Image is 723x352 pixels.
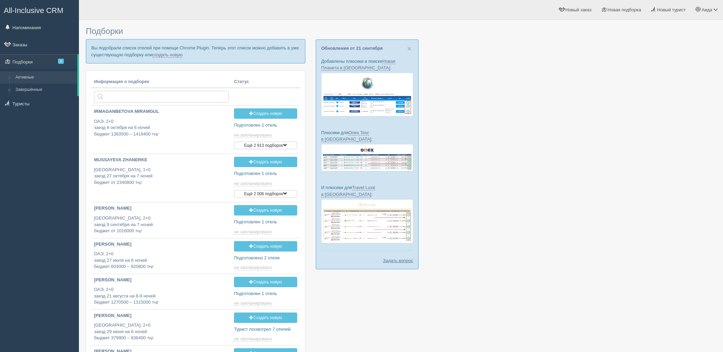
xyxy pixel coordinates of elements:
[607,7,641,12] span: Новая подборка
[407,45,411,52] button: Close
[234,157,297,167] a: Создать новую
[321,58,413,71] p: Добавлены плюсики в поиске :
[94,277,229,283] p: [PERSON_NAME]
[94,157,229,163] p: MUSSAYEVA ZHANERKE
[565,7,592,12] span: Новый заказ
[94,118,229,138] p: ОАЭ, 2+0 заезд 8 октября на 6 ночей бюджет 1383500 – 1419400 тңг
[12,84,77,96] a: Завершённые
[91,310,231,344] a: [PERSON_NAME] [GEOGRAPHIC_DATA], 2+0заезд 29 июня на 6 ночейбюджет 379900 – 636400 тңг
[234,265,273,270] a: не запланировано
[86,26,123,36] span: Подборки
[91,76,231,88] th: Информация о подборке
[407,45,411,52] span: ×
[234,313,297,323] a: Создать новую
[234,171,297,177] p: Подготовлен 1 отель
[234,301,272,306] span: не запланировано
[234,205,297,215] a: Создать новую
[91,106,231,143] a: IRMAGANBETOVA MIRAMGUL ОАЭ, 2+0заезд 8 октября на 6 ночейбюджет 1383500 – 1419400 тңг
[234,265,272,270] span: не запланировано
[234,122,297,129] p: Подготовлен 1 отель
[321,46,383,51] a: Обновления от 21 сентября
[321,144,413,171] img: onex-tour-proposal-crm-for-travel-agency.png
[94,251,229,270] p: ОАЭ, 2+0 заезд 27 июля на 6 ночей бюджет 603000 – 620800 тңг
[234,255,297,261] p: Подготовлено 2 отеля
[234,108,297,119] a: Создать новую
[234,291,297,297] p: Подготовлен 1 отель
[321,199,413,244] img: travel-luxe-%D0%BF%D0%BE%D0%B4%D0%B1%D0%BE%D1%80%D0%BA%D0%B0-%D1%81%D1%80%D0%BC-%D0%B4%D0%BB%D1%8...
[234,181,273,186] a: не запланировано
[321,129,413,142] p: Плюсики для :
[91,238,231,273] a: [PERSON_NAME] ОАЭ, 2+0заезд 27 июля на 6 ночейбюджет 603000 – 620800 тңг
[234,190,297,198] button: Ещё 2 006 подборок
[4,6,63,15] span: All-Inclusive CRM
[94,108,229,115] p: IRMAGANBETOVA MIRAMGUL
[91,154,231,191] a: MUSSAYEVA ZHANERKE [GEOGRAPHIC_DATA], 1+0заезд 27 октября на 7 ночейбюджет от 2340800 тңг
[231,76,300,88] th: Статус
[234,229,273,235] a: не запланировано
[234,181,272,186] span: не запланировано
[94,241,229,248] p: [PERSON_NAME]
[94,313,229,319] p: [PERSON_NAME]
[234,229,272,235] span: не запланировано
[234,241,297,251] a: Создать новую
[12,71,77,84] a: Активные
[321,184,413,197] p: И плюсики для :
[234,326,297,333] p: Турист посмотрел 7 отелей
[94,215,229,234] p: [GEOGRAPHIC_DATA], 2+0 заезд 9 сентября на 7 ночей бюджет от 1016000 тңг
[94,205,229,212] p: [PERSON_NAME]
[91,274,231,309] a: [PERSON_NAME] ОАЭ, 2+0заезд 21 августа на 8-9 ночейбюджет 1270500 – 1315000 тңг
[94,322,229,341] p: [GEOGRAPHIC_DATA], 2+0 заезд 29 июня на 6 ночей бюджет 379900 – 636400 тңг
[58,59,64,64] span: 2
[234,132,272,138] span: не запланировано
[234,219,297,225] p: Подготовлен 1 отель
[234,132,273,138] a: не запланировано
[234,142,297,149] button: Ещё 2 913 подборок
[234,336,272,342] span: не запланировано
[0,0,79,19] a: All-Inclusive CRM
[234,301,273,306] a: не запланировано
[321,185,375,197] a: Travel Luxe в [GEOGRAPHIC_DATA]
[94,91,229,103] input: Поиск по стране или туристу
[383,257,413,264] a: Задать вопрос
[321,73,413,116] img: new-planet-%D0%BF%D1%96%D0%B4%D0%B1%D1%96%D1%80%D0%BA%D0%B0-%D1%81%D1%80%D0%BC-%D0%B4%D0%BB%D1%8F...
[702,7,712,12] span: Аида
[152,52,183,58] a: создать новую
[657,7,686,12] span: Новый турист
[86,39,305,63] p: Вы подобрали список отелей при помощи Chrome Plugin. Теперь этот список можно добавить в уже суще...
[234,277,297,287] a: Создать новую
[91,202,231,237] a: [PERSON_NAME] [GEOGRAPHIC_DATA], 2+0заезд 9 сентября на 7 ночейбюджет от 1016000 тңг
[234,336,273,342] a: не запланировано
[94,286,229,306] p: ОАЭ, 2+0 заезд 21 августа на 8-9 ночей бюджет 1270500 – 1315000 тңг
[94,167,229,186] p: [GEOGRAPHIC_DATA], 1+0 заезд 27 октября на 7 ночей бюджет от 2340800 тңг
